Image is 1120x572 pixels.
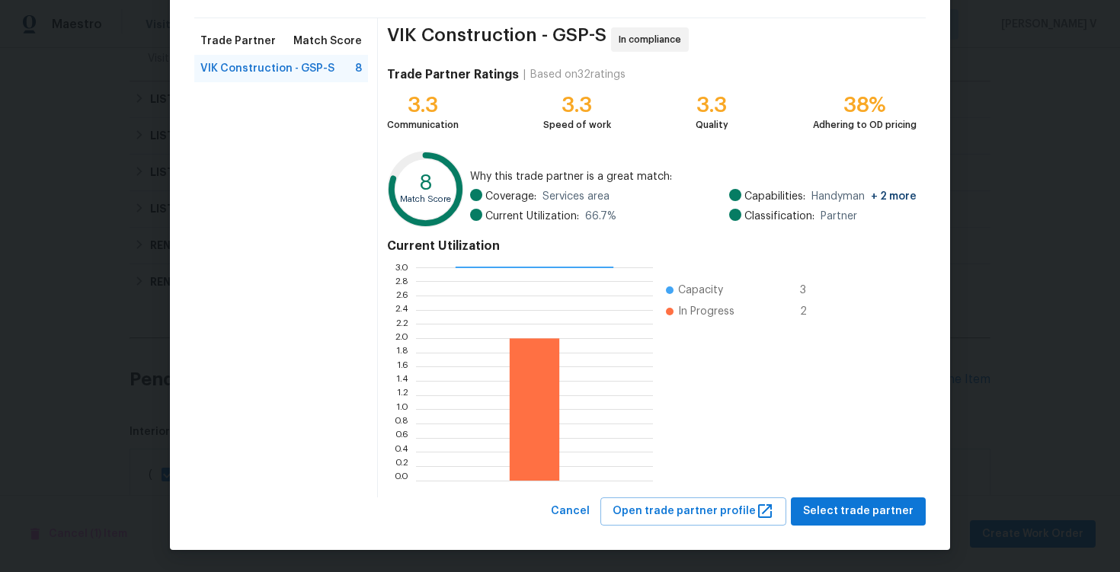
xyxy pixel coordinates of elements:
span: Cancel [551,502,590,521]
span: 8 [355,61,362,76]
div: Adhering to OD pricing [813,117,917,133]
div: Quality [696,117,728,133]
span: Classification: [744,209,814,224]
span: VIK Construction - GSP-S [200,61,334,76]
text: 1.2 [397,391,408,400]
div: 3.3 [543,97,611,113]
span: 3 [800,283,824,298]
div: Communication [387,117,459,133]
text: 1.6 [397,362,408,371]
text: 0.0 [394,476,408,485]
text: 2.8 [395,276,408,286]
text: 1.0 [396,404,408,414]
span: Capabilities: [744,189,805,204]
text: 1.8 [396,348,408,357]
text: 0.2 [395,462,408,471]
text: 0.6 [395,433,408,443]
span: In Progress [678,304,734,319]
text: 1.4 [396,376,408,385]
text: Match Score [400,195,451,203]
button: Select trade partner [791,497,926,526]
span: Why this trade partner is a great match: [470,169,917,184]
div: Based on 32 ratings [530,67,626,82]
h4: Trade Partner Ratings [387,67,519,82]
text: 2.0 [395,334,408,343]
text: 3.0 [395,263,408,272]
div: 3.3 [387,97,459,113]
span: Services area [542,189,610,204]
button: Cancel [545,497,596,526]
span: 2 [800,304,824,319]
span: Capacity [678,283,723,298]
span: In compliance [619,32,687,47]
span: + 2 more [871,191,917,202]
span: Trade Partner [200,34,276,49]
div: 3.3 [696,97,728,113]
div: | [519,67,530,82]
span: Handyman [811,189,917,204]
text: 2.2 [395,319,408,328]
span: Partner [821,209,857,224]
div: Speed of work [543,117,611,133]
span: Match Score [293,34,362,49]
h4: Current Utilization [387,238,917,254]
span: Current Utilization: [485,209,579,224]
span: Select trade partner [803,502,914,521]
text: 0.4 [394,447,408,456]
div: 38% [813,97,917,113]
span: 66.7 % [585,209,616,224]
text: 2.6 [395,291,408,300]
text: 8 [419,172,433,193]
button: Open trade partner profile [600,497,786,526]
text: 0.8 [394,419,408,428]
span: VIK Construction - GSP-S [387,27,606,52]
text: 2.4 [395,305,408,315]
span: Coverage: [485,189,536,204]
span: Open trade partner profile [613,502,774,521]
